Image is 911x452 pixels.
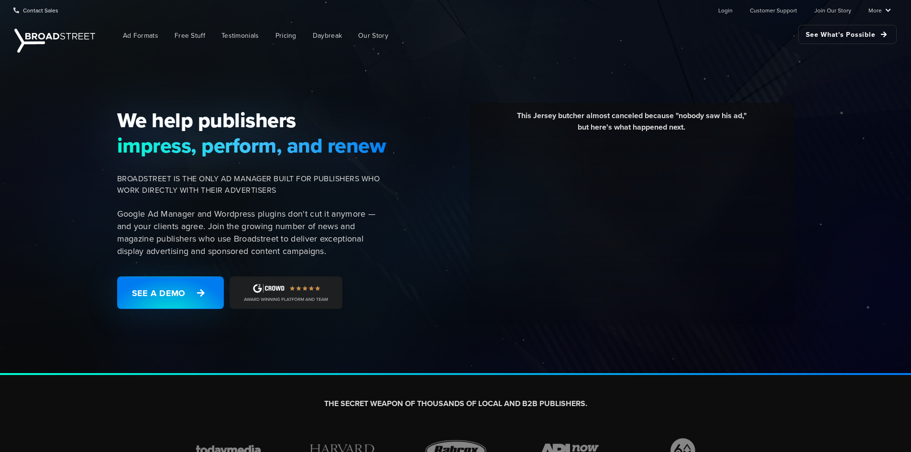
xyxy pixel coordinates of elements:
[351,25,395,46] a: Our Story
[13,0,58,20] a: Contact Sales
[275,31,296,41] span: Pricing
[167,25,212,46] a: Free Stuff
[123,31,158,41] span: Ad Formats
[476,110,787,140] div: This Jersey butcher almost canceled because "nobody saw his ad," but here's what happened next.
[221,31,259,41] span: Testimonials
[117,133,387,158] span: impress, perform, and renew
[313,31,342,41] span: Daybreak
[189,399,723,409] h2: THE SECRET WEAPON OF THOUSANDS OF LOCAL AND B2B PUBLISHERS.
[214,25,266,46] a: Testimonials
[14,29,95,53] img: Broadstreet | The Ad Manager for Small Publishers
[306,25,349,46] a: Daybreak
[268,25,304,46] a: Pricing
[116,25,165,46] a: Ad Formats
[718,0,733,20] a: Login
[814,0,851,20] a: Join Our Story
[175,31,205,41] span: Free Stuff
[358,31,388,41] span: Our Story
[868,0,891,20] a: More
[117,276,224,309] a: See a Demo
[750,0,797,20] a: Customer Support
[100,20,897,51] nav: Main
[117,208,387,257] p: Google Ad Manager and Wordpress plugins don't cut it anymore — and your clients agree. Join the g...
[798,25,897,44] a: See What's Possible
[117,173,387,196] span: BROADSTREET IS THE ONLY AD MANAGER BUILT FOR PUBLISHERS WHO WORK DIRECTLY WITH THEIR ADVERTISERS
[117,108,387,132] span: We help publishers
[476,140,787,315] iframe: YouTube video player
